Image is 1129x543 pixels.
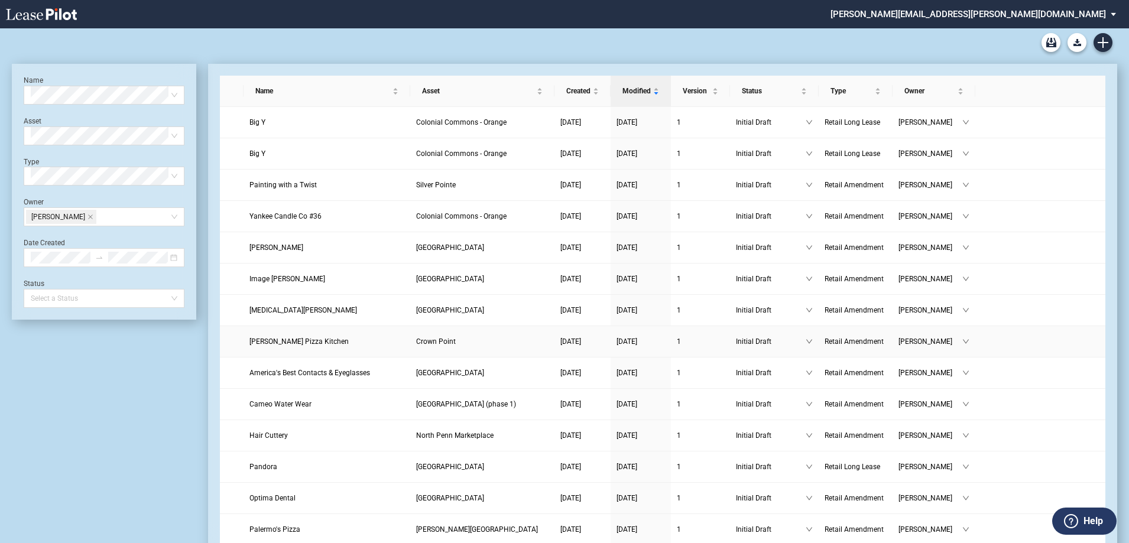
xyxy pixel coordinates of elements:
a: Cameo Water Wear [249,398,405,410]
span: down [806,150,813,157]
a: Create new document [1094,33,1112,52]
a: Crown Point [416,336,549,347]
span: down [806,401,813,408]
span: Initial Draft [736,398,806,410]
th: Name [244,76,411,107]
span: [PERSON_NAME] [898,179,962,191]
span: 1 [677,400,681,408]
span: [DATE] [560,275,581,283]
span: [DATE] [617,525,637,534]
span: Asset [422,85,534,97]
a: Colonial Commons - Orange [416,116,549,128]
button: Help [1052,508,1117,535]
span: Colonial Commons - Orange [416,212,507,220]
a: [DATE] [617,398,665,410]
label: Owner [24,198,44,206]
span: Laurel Square [416,275,484,283]
span: down [962,244,969,251]
span: [DATE] [560,431,581,440]
a: [DATE] [560,336,605,347]
span: [PERSON_NAME] [898,461,962,473]
span: 1 [677,149,681,158]
span: [DATE] [560,337,581,346]
span: Pilgrim Gardens [416,306,484,314]
span: Retail Long Lease [825,149,880,158]
span: [DATE] [617,369,637,377]
span: [DATE] [560,212,581,220]
span: [DATE] [617,212,637,220]
span: [DATE] [617,400,637,408]
a: 1 [677,492,724,504]
span: Retail Long Lease [825,118,880,126]
span: Modified [622,85,651,97]
span: Kasey Fogleman [26,210,96,224]
a: Colonial Commons - Orange [416,148,549,160]
span: down [962,369,969,376]
a: Painting with a Twist [249,179,405,191]
span: [PERSON_NAME] [31,210,85,223]
a: Image [PERSON_NAME] [249,273,405,285]
span: [DATE] [560,494,581,502]
a: Archive [1042,33,1060,52]
span: America's Best Contacts & Eyeglasses [249,369,370,377]
span: Owner [904,85,955,97]
span: Retail Long Lease [825,463,880,471]
span: down [806,432,813,439]
a: [DATE] [617,116,665,128]
span: Initial Draft [736,430,806,441]
span: Retail Amendment [825,525,884,534]
a: Retail Amendment [825,492,887,504]
a: 1 [677,179,724,191]
span: Taiji Acucare [249,306,357,314]
span: [DATE] [617,337,637,346]
span: [PERSON_NAME] [898,367,962,379]
a: Retail Long Lease [825,461,887,473]
span: down [806,369,813,376]
span: swap-right [95,253,103,262]
a: Retail Amendment [825,430,887,441]
th: Type [819,76,893,107]
span: down [962,463,969,470]
label: Asset [24,117,41,125]
span: down [962,495,969,502]
span: 1 [677,525,681,534]
span: down [806,338,813,345]
span: Retail Amendment [825,337,884,346]
span: 1 [677,181,681,189]
span: down [806,307,813,314]
a: [DATE] [560,273,605,285]
th: Owner [893,76,975,107]
span: Luna Pizza Kitchen [249,337,349,346]
a: [GEOGRAPHIC_DATA] [416,242,549,253]
span: [PERSON_NAME] [898,524,962,535]
span: Initial Draft [736,148,806,160]
span: Version [683,85,710,97]
span: 1 [677,369,681,377]
a: [GEOGRAPHIC_DATA] [416,367,549,379]
span: Initial Draft [736,179,806,191]
span: Big Y [249,118,265,126]
span: [DATE] [560,149,581,158]
span: Retail Amendment [825,306,884,314]
a: America's Best Contacts & Eyeglasses [249,367,405,379]
a: [GEOGRAPHIC_DATA] [416,492,549,504]
th: Modified [611,76,671,107]
span: 1 [677,118,681,126]
span: down [962,401,969,408]
span: [DATE] [617,494,637,502]
span: down [806,526,813,533]
span: Barn Plaza [416,463,484,471]
span: Initial Draft [736,336,806,347]
span: Painting with a Twist [249,181,317,189]
a: Retail Amendment [825,242,887,253]
span: Type [830,85,872,97]
a: 1 [677,367,724,379]
span: down [806,463,813,470]
a: [DATE] [617,461,665,473]
span: North Penn Marketplace [416,431,494,440]
span: close [87,214,93,220]
span: down [962,119,969,126]
span: Crown Point [416,337,456,346]
th: Asset [410,76,554,107]
a: [DATE] [560,367,605,379]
